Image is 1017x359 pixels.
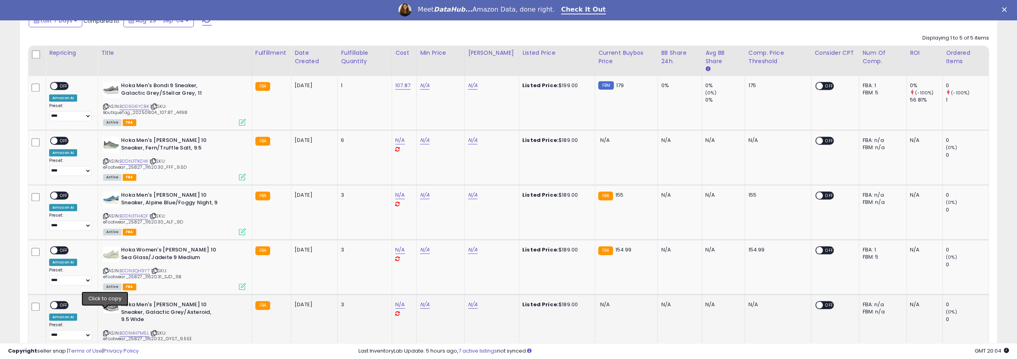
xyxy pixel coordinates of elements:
[341,82,386,89] div: 1
[598,246,613,255] small: FBA
[862,308,900,315] div: FBM: n/a
[910,82,942,89] div: 0%
[58,302,70,309] span: OFF
[862,144,900,151] div: FBM: n/a
[49,49,94,57] div: Repricing
[705,90,716,96] small: (0%)
[661,301,696,308] div: N/A
[705,246,739,253] div: N/A
[295,246,326,253] div: [DATE]
[468,136,478,144] a: N/A
[823,83,836,90] span: OFF
[341,137,386,144] div: 6
[295,137,326,144] div: [DATE]
[468,246,478,254] a: N/A
[705,191,739,199] div: N/A
[255,191,270,200] small: FBA
[103,191,119,207] img: 416Y7Yd3SoL._SL40_.jpg
[946,309,957,315] small: (0%)
[862,246,900,253] div: FBA: 1
[522,191,559,199] b: Listed Price:
[420,82,430,90] a: N/A
[922,34,989,42] div: Displaying 1 to 5 of 5 items
[395,246,405,254] a: N/A
[468,49,515,57] div: [PERSON_NAME]
[600,301,610,308] span: N/A
[103,246,246,289] div: ASIN:
[946,246,989,253] div: 0
[341,49,388,66] div: Fulfillable Quantity
[705,301,739,308] div: N/A
[121,246,218,263] b: Hoka Women's [PERSON_NAME] 10 Sea Glass/Jadeite 9 Medium
[420,246,430,254] a: N/A
[946,191,989,199] div: 0
[946,96,989,104] div: 1
[522,246,589,253] div: $189.00
[434,6,472,13] i: DataHub...
[341,246,386,253] div: 3
[915,90,933,96] small: (-100%)
[295,301,326,308] div: [DATE]
[522,301,559,308] b: Listed Price:
[58,247,70,254] span: OFF
[49,313,77,321] div: Amazon AI
[103,137,246,179] div: ASIN:
[255,137,270,146] small: FBA
[103,119,121,126] span: All listings currently available for purchase on Amazon
[946,49,985,66] div: Ordered Items
[862,199,900,206] div: FBM: n/a
[748,49,808,66] div: Comp. Price Threshold
[29,14,82,27] button: Last 7 Days
[103,191,246,234] div: ASIN:
[814,49,856,57] div: Consider CPT
[748,246,805,253] div: 154.99
[103,301,246,351] div: ASIN:
[946,137,989,144] div: 0
[598,191,613,200] small: FBA
[705,96,745,104] div: 0%
[58,192,70,199] span: OFF
[823,247,836,254] span: OFF
[84,17,120,25] span: Compared to:
[341,301,386,308] div: 3
[975,347,1009,355] span: 2025-09-12 20:04 GMT
[522,136,559,144] b: Listed Price:
[119,103,149,110] a: B0D5G6YCBK
[910,246,936,253] div: N/A
[8,347,139,355] div: seller snap | |
[103,82,119,98] img: 315LOhq2whL._SL40_.jpg
[49,94,77,102] div: Amazon AI
[103,137,119,153] img: 41xjONuYeJL._SL40_.jpg
[946,82,989,89] div: 0
[119,213,148,219] a: B0DN3TH4QF
[395,301,405,309] a: N/A
[946,206,989,213] div: 0
[522,137,589,144] div: $189.00
[103,283,121,290] span: All listings currently available for purchase on Amazon
[522,191,589,199] div: $189.00
[661,246,696,253] div: N/A
[468,191,478,199] a: N/A
[41,16,72,24] span: Last 7 Days
[103,229,121,235] span: All listings currently available for purchase on Amazon
[661,49,699,66] div: BB Share 24h.
[255,301,270,310] small: FBA
[705,66,710,73] small: Avg BB Share.
[598,49,654,66] div: Current Buybox Price
[121,82,218,99] b: Hoka Men's Bondi 9 Sneaker, Galactic Grey/Stellar Grey, 11
[49,158,92,176] div: Preset:
[49,259,77,266] div: Amazon AI
[522,82,559,89] b: Listed Price:
[748,191,805,199] div: 155
[119,267,150,274] a: B0DN3QH9Y7
[705,82,745,89] div: 0%
[910,96,942,104] div: 56.81%
[862,253,900,261] div: FBM: 5
[946,152,989,159] div: 0
[395,191,405,199] a: N/A
[123,174,136,181] span: FBA
[748,82,805,89] div: 175
[295,49,334,66] div: Date Created
[135,16,184,24] span: Aug-29 - Sep-04
[103,301,119,313] img: 411RX2XSTtL._SL40_.jpg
